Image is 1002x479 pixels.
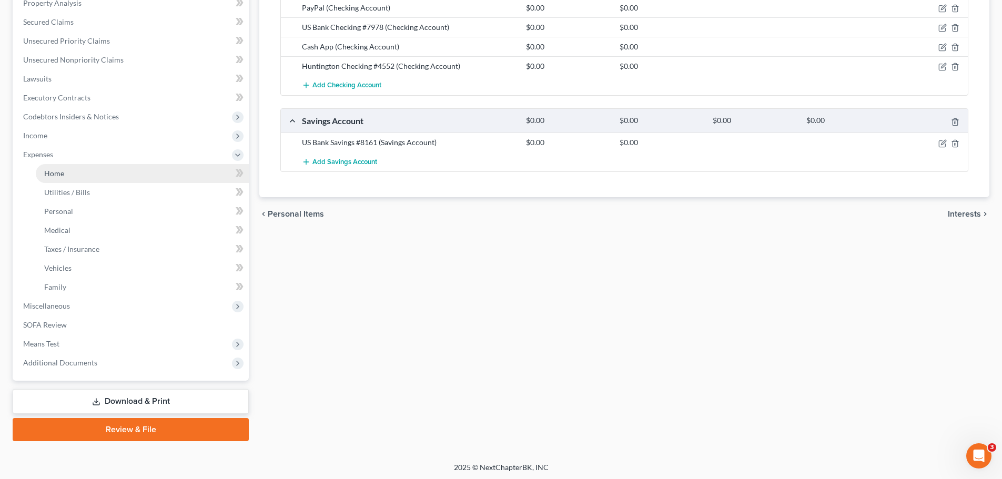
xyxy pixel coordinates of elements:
a: Personal [36,202,249,221]
span: Add Savings Account [312,158,377,166]
a: Home [36,164,249,183]
div: $0.00 [614,42,707,52]
a: Download & Print [13,389,249,414]
span: Medical [44,226,70,235]
span: 3 [988,443,996,452]
span: Additional Documents [23,358,97,367]
span: Family [44,282,66,291]
span: Taxes / Insurance [44,244,99,253]
div: $0.00 [521,137,614,148]
span: Unsecured Nonpriority Claims [23,55,124,64]
div: US Bank Savings #8161 (Savings Account) [297,137,521,148]
a: SOFA Review [15,315,249,334]
div: $0.00 [614,137,707,148]
span: Lawsuits [23,74,52,83]
div: Huntington Checking #4552 (Checking Account) [297,61,521,72]
span: Vehicles [44,263,72,272]
div: $0.00 [521,3,614,13]
div: $0.00 [521,61,614,72]
span: Add Checking Account [312,81,381,90]
span: Codebtors Insiders & Notices [23,112,119,121]
span: Executory Contracts [23,93,90,102]
div: $0.00 [521,42,614,52]
span: Personal [44,207,73,216]
button: chevron_left Personal Items [259,210,324,218]
div: $0.00 [614,22,707,33]
span: SOFA Review [23,320,67,329]
div: US Bank Checking #7978 (Checking Account) [297,22,521,33]
div: PayPal (Checking Account) [297,3,521,13]
a: Utilities / Bills [36,183,249,202]
a: Unsecured Priority Claims [15,32,249,50]
div: Cash App (Checking Account) [297,42,521,52]
div: Savings Account [297,115,521,126]
div: $0.00 [614,61,707,72]
button: Add Checking Account [302,76,381,95]
div: $0.00 [521,22,614,33]
div: $0.00 [707,116,801,126]
a: Lawsuits [15,69,249,88]
a: Vehicles [36,259,249,278]
div: $0.00 [521,116,614,126]
div: $0.00 [801,116,894,126]
span: Utilities / Bills [44,188,90,197]
a: Unsecured Nonpriority Claims [15,50,249,69]
a: Family [36,278,249,297]
span: Unsecured Priority Claims [23,36,110,45]
i: chevron_left [259,210,268,218]
span: Secured Claims [23,17,74,26]
i: chevron_right [981,210,989,218]
span: Home [44,169,64,178]
iframe: Intercom live chat [966,443,991,468]
a: Secured Claims [15,13,249,32]
span: Expenses [23,150,53,159]
div: $0.00 [614,3,707,13]
div: $0.00 [614,116,707,126]
a: Review & File [13,418,249,441]
a: Medical [36,221,249,240]
button: Add Savings Account [302,152,377,171]
a: Executory Contracts [15,88,249,107]
span: Miscellaneous [23,301,70,310]
span: Means Test [23,339,59,348]
button: Interests chevron_right [948,210,989,218]
span: Interests [948,210,981,218]
span: Income [23,131,47,140]
span: Personal Items [268,210,324,218]
a: Taxes / Insurance [36,240,249,259]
